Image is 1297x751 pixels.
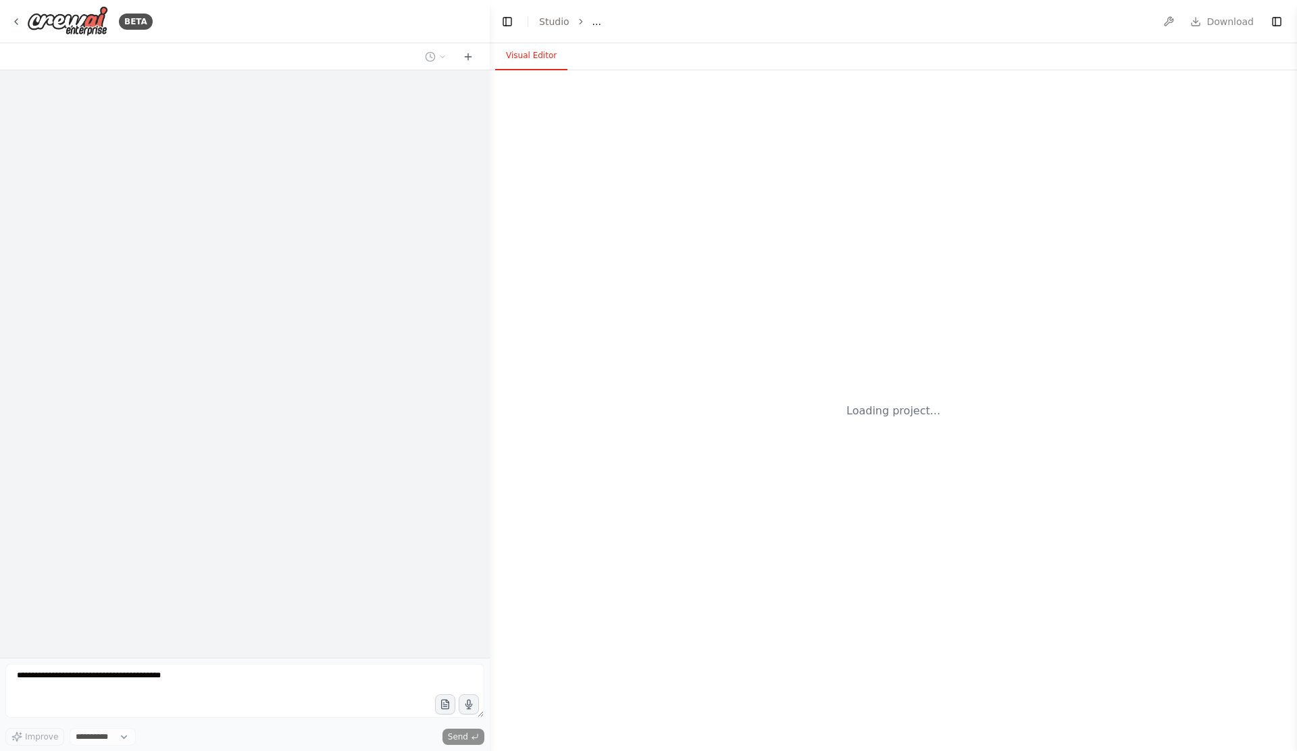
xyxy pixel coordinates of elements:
span: Send [448,731,468,742]
img: Logo [27,6,108,37]
button: Start a new chat [457,49,479,65]
button: Switch to previous chat [419,49,452,65]
button: Click to speak your automation idea [459,694,479,714]
span: Improve [25,731,58,742]
button: Improve [5,728,64,746]
button: Send [442,729,484,745]
div: BETA [119,14,153,30]
button: Visual Editor [495,42,567,70]
button: Upload files [435,694,455,714]
a: Studio [539,16,569,27]
button: Hide left sidebar [498,12,517,31]
button: Show right sidebar [1267,12,1286,31]
span: ... [592,15,601,28]
nav: breadcrumb [539,15,601,28]
div: Loading project... [846,403,940,419]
